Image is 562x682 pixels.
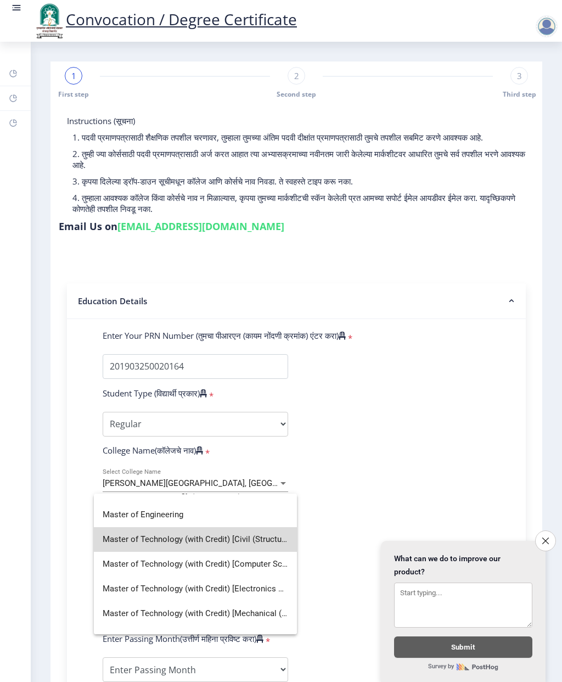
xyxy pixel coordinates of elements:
span: Master of Technology (with Credit) [Civil (Structural Engineering)] [103,527,288,552]
span: Master of Technology (with Credit) [Computer Science and Engineering] [103,552,288,577]
span: Master of Technology (with Credit) [Electronics & Telecommunication Engineering] [103,577,288,601]
span: Master of Technology (with Credit) [Structural Engineering] [103,626,288,651]
span: Master of Engineering [103,502,288,527]
span: Master of Technology (with Credit) [Mechanical (Design Engineering)] [103,601,288,626]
